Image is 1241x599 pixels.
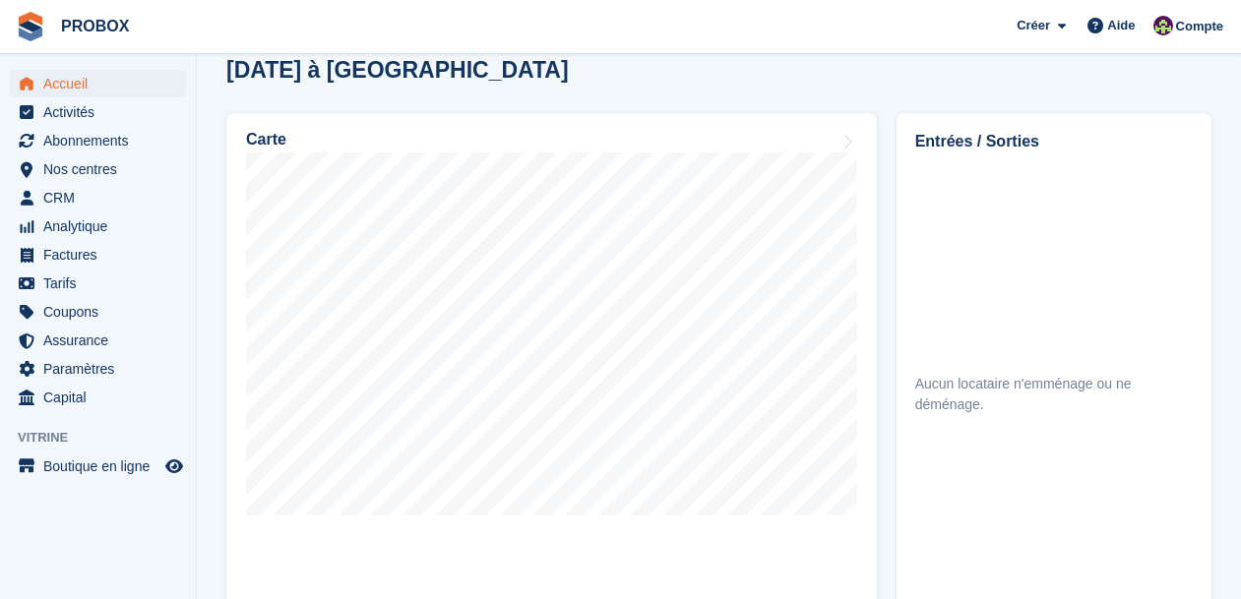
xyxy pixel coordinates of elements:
a: menu [10,452,186,480]
a: menu [10,212,186,240]
span: Analytique [43,212,161,240]
a: menu [10,327,186,354]
span: Boutique en ligne [43,452,161,480]
img: stora-icon-8386f47178a22dfd0bd8f6a31ec36ba5ce8667c1dd55bd0f319d3a0aa187defe.svg [16,12,45,41]
span: Aide [1107,16,1135,35]
span: Paramètres [43,355,161,383]
span: Factures [43,241,161,269]
div: Aucun locataire n'emménage ou ne déménage. [915,374,1193,415]
span: CRM [43,184,161,211]
a: menu [10,384,186,411]
a: menu [10,155,186,183]
span: Abonnements [43,127,161,154]
span: Assurance [43,327,161,354]
img: Jackson Collins [1153,16,1173,35]
span: Coupons [43,298,161,326]
h2: Carte [246,131,286,149]
a: Boutique d'aperçu [162,454,186,478]
a: menu [10,127,186,154]
span: Accueil [43,70,161,97]
span: Activités [43,98,161,126]
a: menu [10,184,186,211]
span: Vitrine [18,428,196,448]
a: menu [10,298,186,326]
span: Capital [43,384,161,411]
a: menu [10,98,186,126]
span: Créer [1017,16,1050,35]
a: menu [10,355,186,383]
a: PROBOX [53,10,137,42]
a: menu [10,70,186,97]
h2: Entrées / Sorties [915,130,1193,153]
h2: [DATE] à [GEOGRAPHIC_DATA] [226,57,569,84]
span: Tarifs [43,270,161,297]
a: menu [10,270,186,297]
span: Compte [1176,17,1223,36]
span: Nos centres [43,155,161,183]
a: menu [10,241,186,269]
